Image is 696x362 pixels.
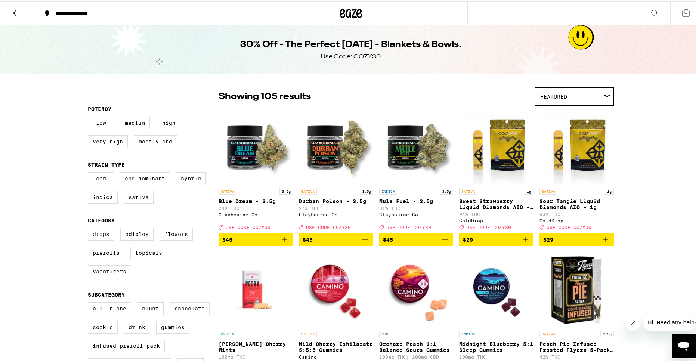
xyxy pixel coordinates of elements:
[219,108,293,183] img: Claybourne Co. - Blue Dream - 3.5g
[379,251,454,325] img: Camino - Orchard Peach 1:1 Balance Sours Gummies
[466,223,511,228] span: USE CODE COZY30
[440,186,453,193] p: 3.5g
[88,226,114,239] label: Drops
[379,232,454,245] button: Add to bag
[156,319,189,332] label: Gummies
[306,223,351,228] span: USE CODE COZY30
[379,108,454,183] img: Claybourne Co. - Mule Fuel - 3.5g
[547,223,591,228] span: USE CODE COZY30
[134,134,177,146] label: Mostly CBD
[643,313,696,329] iframe: Message from company
[219,340,293,352] p: [PERSON_NAME] Cherry Mints
[299,186,317,193] p: SATIVA
[88,160,125,166] legend: Strain Type
[88,189,118,202] label: Indica
[299,197,373,203] p: Durban Poison - 3.5g
[539,353,614,358] p: 42% THC
[459,197,533,209] p: Sweet Strawberry Liquid Diamonds AIO - 1g
[459,329,477,336] p: INDICA
[379,204,454,209] p: 31% THC
[219,186,236,193] p: SATIVA
[459,340,533,352] p: Midnight Blueberry 5:1 Sleep Gummies
[219,232,293,245] button: Add to bag
[379,197,454,203] p: Mule Fuel - 3.5g
[462,108,531,183] img: GoldDrop - Sweet Strawberry Liquid Diamonds AIO - 1g
[321,51,381,59] div: Use Code: COZY30
[459,210,533,215] p: 94% THC
[299,329,317,336] p: SATIVA
[459,217,533,222] div: GoldDrop
[299,211,373,216] div: Claybourne Co.
[279,186,293,193] p: 3.5g
[379,353,454,358] p: 100mg THC: 100mg CBD
[130,245,167,258] label: Topicals
[170,301,210,313] label: Chocolate
[303,235,313,241] span: $45
[539,108,614,232] a: Open page for Sour Tangie Liquid Diamonds AIO - 1g from GoldDrop
[605,186,614,193] p: 1g
[120,171,170,183] label: CBD Dominant
[124,189,154,202] label: Sativa
[540,92,567,98] span: Featured
[137,301,164,313] label: Blunt
[463,235,473,241] span: $29
[120,226,154,239] label: Edibles
[299,353,373,358] div: Camino
[219,108,293,232] a: Open page for Blue Dream - 3.5g from Claybourne Co.
[459,251,533,325] img: Camino - Midnight Blueberry 5:1 Sleep Gummies
[625,314,640,329] iframe: Close message
[240,37,462,50] h1: 30% Off - The Perfect [DATE] - Blankets & Bowls.
[672,332,696,356] iframe: Button to launch messaging window
[525,186,533,193] p: 1g
[299,204,373,209] p: 27% THC
[539,217,614,222] div: GoldDrop
[379,108,454,232] a: Open page for Mule Fuel - 3.5g from Claybourne Co.
[226,223,270,228] span: USE CODE COZY30
[219,211,293,216] div: Claybourne Co.
[459,108,533,232] a: Open page for Sweet Strawberry Liquid Diamonds AIO - 1g from GoldDrop
[539,340,614,352] p: Peach Pie Infused Frosted Flyers 5-Pack - 2.5g
[219,329,236,336] p: HYBRID
[88,245,124,258] label: Prerolls
[299,340,373,352] p: Wild Cherry Exhilarate 5:5:5 Gummies
[379,340,454,352] p: Orchard Peach 1:1 Balance Sours Gummies
[88,319,118,332] label: Cookie
[539,197,614,209] p: Sour Tangie Liquid Diamonds AIO - 1g
[539,186,557,193] p: SATIVA
[88,264,131,276] label: Vaporizers
[219,89,311,102] p: Showing 105 results
[299,108,373,232] a: Open page for Durban Poison - 3.5g from Claybourne Co.
[156,115,182,128] label: High
[88,115,114,128] label: Low
[88,216,115,222] legend: Category
[88,105,111,111] legend: Potency
[88,290,125,296] legend: Subcategory
[176,171,206,183] label: Hybrid
[222,235,232,241] span: $45
[386,223,431,228] span: USE CODE COZY30
[539,329,557,336] p: SATIVA
[88,301,131,313] label: All-In-One
[299,232,373,245] button: Add to bag
[160,226,193,239] label: Flowers
[543,235,553,241] span: $29
[379,186,397,193] p: INDICA
[539,251,614,325] img: Claybourne Co. - Peach Pie Infused Frosted Flyers 5-Pack - 2.5g
[379,329,390,336] p: CBD
[539,210,614,215] p: 93% THC
[4,5,54,11] span: Hi. Need any help?
[459,186,477,193] p: SATIVA
[219,353,293,358] p: 100mg THC
[539,232,614,245] button: Add to bag
[542,108,611,183] img: GoldDrop - Sour Tangie Liquid Diamonds AIO - 1g
[299,251,373,325] img: Camino - Wild Cherry Exhilarate 5:5:5 Gummies
[88,171,114,183] label: CBD
[120,115,150,128] label: Medium
[383,235,393,241] span: $45
[219,251,293,325] img: Kiva Confections - Petra Tart Cherry Mints
[88,338,165,351] label: Infused Preroll Pack
[219,204,293,209] p: 24% THC
[379,211,454,216] div: Claybourne Co.
[600,329,614,336] p: 2.5g
[459,353,533,358] p: 100mg THC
